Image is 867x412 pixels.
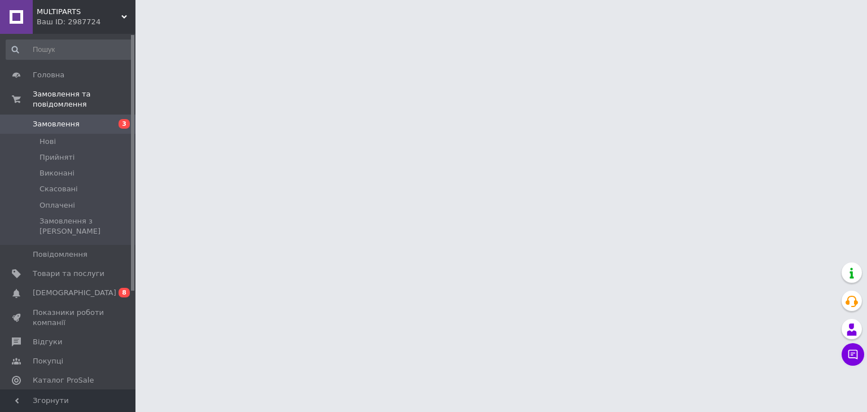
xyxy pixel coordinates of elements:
[33,356,63,366] span: Покупці
[40,152,75,163] span: Прийняті
[33,375,94,385] span: Каталог ProSale
[40,137,56,147] span: Нові
[119,119,130,129] span: 3
[33,308,104,328] span: Показники роботи компанії
[33,249,87,260] span: Повідомлення
[33,89,135,109] span: Замовлення та повідомлення
[33,119,80,129] span: Замовлення
[40,184,78,194] span: Скасовані
[37,17,135,27] div: Ваш ID: 2987724
[119,288,130,297] span: 8
[40,200,75,211] span: Оплачені
[33,70,64,80] span: Головна
[842,343,864,366] button: Чат з покупцем
[6,40,133,60] input: Пошук
[40,168,75,178] span: Виконані
[33,269,104,279] span: Товари та послуги
[33,288,116,298] span: [DEMOGRAPHIC_DATA]
[40,216,132,236] span: Замовлення з [PERSON_NAME]
[37,7,121,17] span: MULTIPARTS
[33,337,62,347] span: Відгуки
